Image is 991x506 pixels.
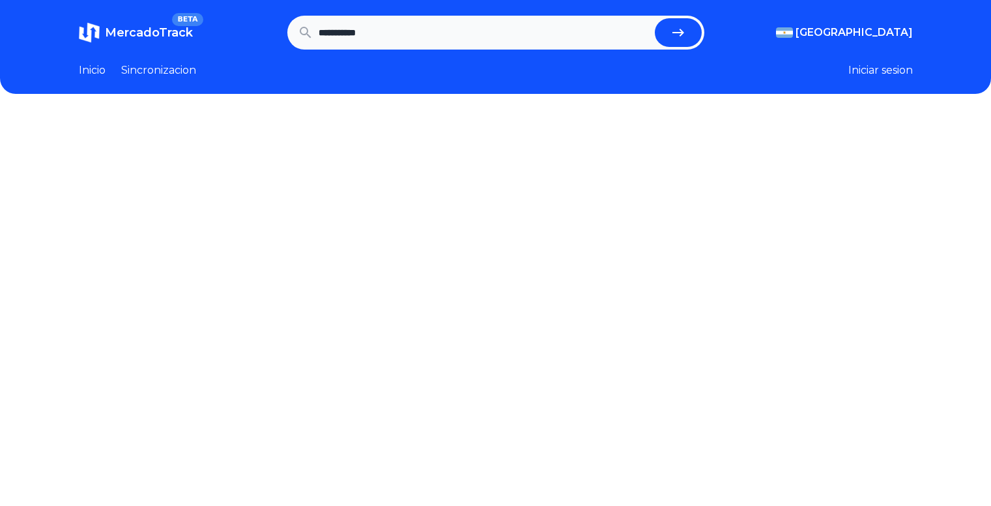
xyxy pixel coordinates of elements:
[79,22,100,43] img: MercadoTrack
[79,22,193,43] a: MercadoTrackBETA
[796,25,913,40] span: [GEOGRAPHIC_DATA]
[776,27,793,38] img: Argentina
[776,25,913,40] button: [GEOGRAPHIC_DATA]
[848,63,913,78] button: Iniciar sesion
[105,25,193,40] span: MercadoTrack
[172,13,203,26] span: BETA
[79,63,106,78] a: Inicio
[121,63,196,78] a: Sincronizacion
